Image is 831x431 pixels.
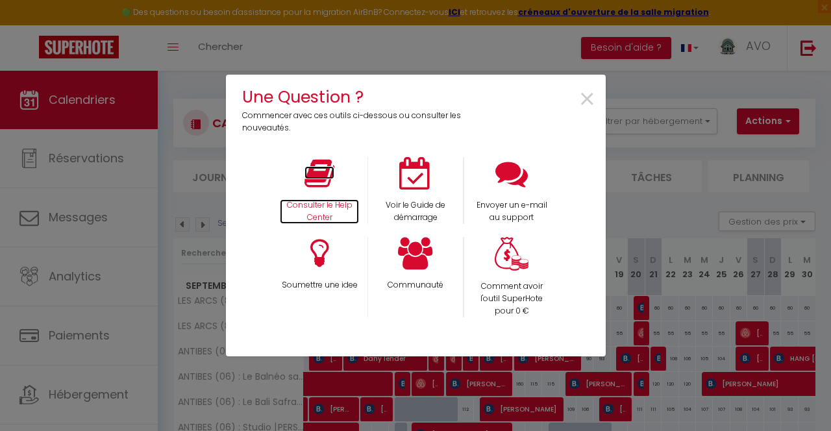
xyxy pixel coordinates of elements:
button: Close [578,85,596,114]
p: Envoyer un e-mail au support [473,199,551,224]
p: Comment avoir l'outil SuperHote pour 0 € [473,280,551,317]
p: Consulter le Help Center [280,199,359,224]
span: × [578,79,596,120]
h4: Une Question ? [242,84,470,110]
p: Voir le Guide de démarrage [377,199,454,224]
button: Ouvrir le widget de chat LiveChat [10,5,49,44]
p: Commencer avec ces outils ci-dessous ou consulter les nouveautés. [242,110,470,134]
p: Soumettre une idee [280,279,359,291]
p: Communauté [377,279,454,291]
img: Money bag [495,237,528,271]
